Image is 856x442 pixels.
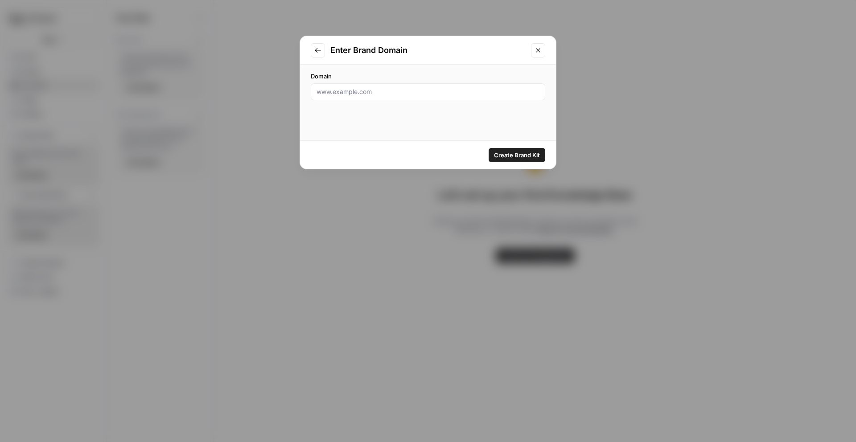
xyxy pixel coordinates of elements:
button: Close modal [531,43,545,57]
label: Domain [311,72,545,81]
h2: Enter Brand Domain [330,44,526,57]
input: www.example.com [317,87,539,96]
button: Go to previous step [311,43,325,57]
span: Create Brand Kit [494,151,540,160]
button: Create Brand Kit [489,148,545,162]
